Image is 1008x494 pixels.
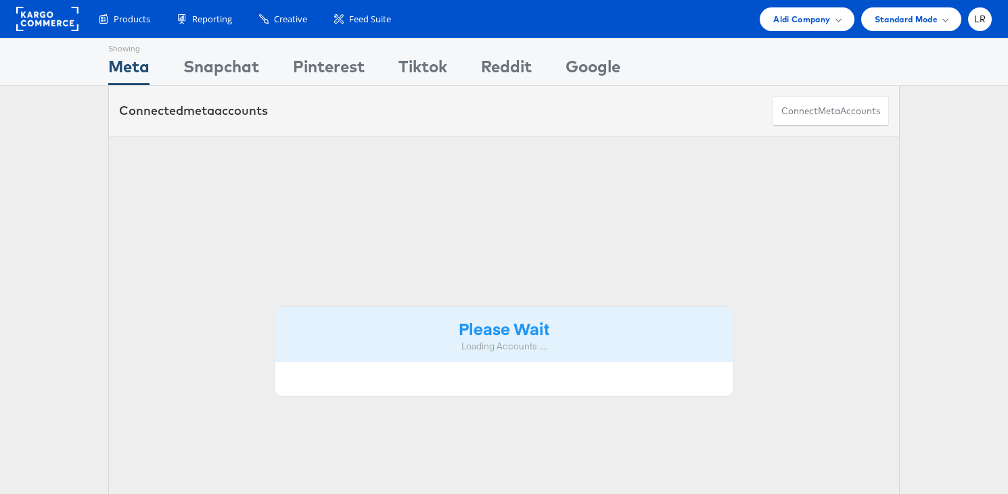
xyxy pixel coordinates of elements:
strong: Please Wait [459,317,549,339]
div: Tiktok [398,55,447,85]
div: Pinterest [293,55,365,85]
div: Meta [108,55,150,85]
div: Loading Accounts .... [285,340,723,353]
div: Showing [108,39,150,55]
span: LR [974,15,986,24]
div: Snapchat [183,55,259,85]
button: ConnectmetaAccounts [773,96,889,126]
span: Feed Suite [349,13,391,26]
span: Creative [274,13,307,26]
div: Connected accounts [119,102,268,120]
span: meta [818,105,840,118]
span: Reporting [192,13,232,26]
span: Aldi Company [773,12,830,26]
span: Standard Mode [875,12,938,26]
span: meta [183,103,214,118]
span: Products [114,13,150,26]
div: Google [566,55,620,85]
div: Reddit [481,55,532,85]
